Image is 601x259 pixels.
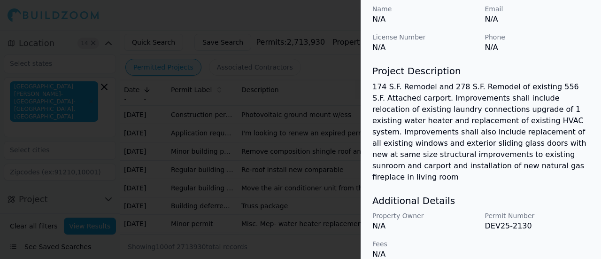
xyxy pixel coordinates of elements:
p: Fees [372,239,478,249]
p: Permit Number [485,211,590,220]
p: 174 S.F. Remodel and 278 S.F. Remodel of existing 556 S.F. Attached carport. Improvements shall i... [372,81,590,183]
p: N/A [372,42,478,53]
p: Phone [485,32,590,42]
p: DEV25-2130 [485,220,590,232]
h3: Project Description [372,64,590,78]
p: Email [485,4,590,14]
h3: Additional Details [372,194,590,207]
p: N/A [485,14,590,25]
p: Property Owner [372,211,478,220]
p: N/A [372,14,478,25]
p: N/A [485,42,590,53]
p: License Number [372,32,478,42]
p: N/A [372,220,478,232]
p: Name [372,4,478,14]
